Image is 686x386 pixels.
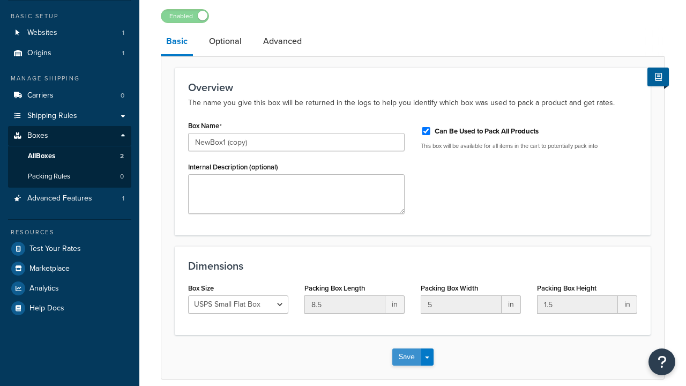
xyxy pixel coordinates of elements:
[27,131,48,140] span: Boxes
[29,304,64,313] span: Help Docs
[8,239,131,258] a: Test Your Rates
[28,172,70,181] span: Packing Rules
[385,295,405,314] span: in
[537,284,596,292] label: Packing Box Height
[122,49,124,58] span: 1
[421,284,478,292] label: Packing Box Width
[435,127,539,136] label: Can Be Used to Pack All Products
[122,28,124,38] span: 1
[648,348,675,375] button: Open Resource Center
[188,163,278,171] label: Internal Description (optional)
[8,106,131,126] a: Shipping Rules
[8,299,131,318] a: Help Docs
[27,112,77,121] span: Shipping Rules
[8,12,131,21] div: Basic Setup
[27,28,57,38] span: Websites
[8,86,131,106] a: Carriers0
[188,81,637,93] h3: Overview
[28,152,55,161] span: All Boxes
[121,91,124,100] span: 0
[204,28,247,54] a: Optional
[8,126,131,146] a: Boxes
[8,126,131,187] li: Boxes
[188,260,637,272] h3: Dimensions
[258,28,307,54] a: Advanced
[120,152,124,161] span: 2
[8,23,131,43] a: Websites1
[29,284,59,293] span: Analytics
[188,122,222,130] label: Box Name
[8,189,131,209] a: Advanced Features1
[8,23,131,43] li: Websites
[188,96,637,109] p: The name you give this box will be returned in the logs to help you identify which box was used t...
[618,295,637,314] span: in
[161,28,193,56] a: Basic
[502,295,521,314] span: in
[8,228,131,237] div: Resources
[8,146,131,166] a: AllBoxes2
[27,49,51,58] span: Origins
[8,43,131,63] li: Origins
[8,86,131,106] li: Carriers
[8,259,131,278] a: Marketplace
[120,172,124,181] span: 0
[421,142,637,150] p: This box will be available for all items in the cart to potentially pack into
[8,43,131,63] a: Origins1
[8,74,131,83] div: Manage Shipping
[8,167,131,187] a: Packing Rules0
[8,189,131,209] li: Advanced Features
[8,279,131,298] a: Analytics
[27,194,92,203] span: Advanced Features
[304,284,365,292] label: Packing Box Length
[647,68,669,86] button: Show Help Docs
[8,167,131,187] li: Packing Rules
[27,91,54,100] span: Carriers
[29,244,81,254] span: Test Your Rates
[29,264,70,273] span: Marketplace
[122,194,124,203] span: 1
[392,348,421,366] button: Save
[188,284,214,292] label: Box Size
